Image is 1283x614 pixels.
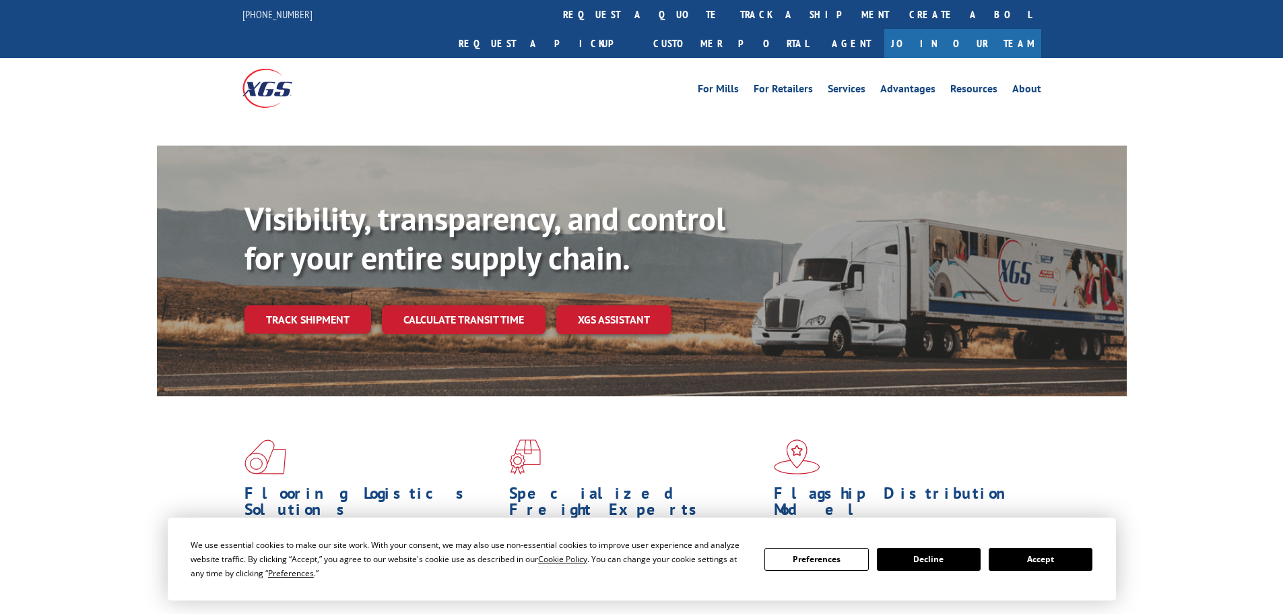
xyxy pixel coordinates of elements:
[556,305,671,334] a: XGS ASSISTANT
[989,548,1092,571] button: Accept
[880,84,935,98] a: Advantages
[754,84,813,98] a: For Retailers
[168,518,1116,601] div: Cookie Consent Prompt
[950,84,997,98] a: Resources
[774,439,820,474] img: xgs-icon-flagship-distribution-model-red
[509,485,764,524] h1: Specialized Freight Experts
[538,553,587,565] span: Cookie Policy
[242,7,312,21] a: [PHONE_NUMBER]
[877,548,981,571] button: Decline
[382,305,546,334] a: Calculate transit time
[244,439,286,474] img: xgs-icon-total-supply-chain-intelligence-red
[191,538,748,580] div: We use essential cookies to make our site work. With your consent, we may also use non-essential ...
[244,197,725,278] b: Visibility, transparency, and control for your entire supply chain.
[698,84,739,98] a: For Mills
[643,29,818,58] a: Customer Portal
[244,485,499,524] h1: Flooring Logistics Solutions
[818,29,884,58] a: Agent
[1012,84,1041,98] a: About
[268,567,314,579] span: Preferences
[244,305,371,334] a: Track shipment
[449,29,643,58] a: Request a pickup
[509,439,541,474] img: xgs-icon-focused-on-flooring-red
[774,485,1028,524] h1: Flagship Distribution Model
[828,84,865,98] a: Services
[764,548,868,571] button: Preferences
[884,29,1041,58] a: Join Our Team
